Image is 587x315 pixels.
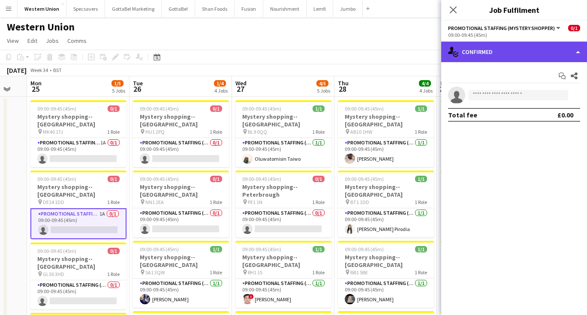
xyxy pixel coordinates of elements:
button: Specsavers [66,0,105,17]
app-card-role: Promotional Staffing (Mystery Shopper)1/109:00-09:45 (45m)![PERSON_NAME] [235,279,331,308]
span: 1 Role [107,199,120,205]
span: 0/1 [108,105,120,112]
button: Jumbo [333,0,363,17]
a: Edit [24,35,41,46]
span: Promotional Staffing (Mystery Shopper) [448,25,555,31]
span: 1 Role [107,271,120,277]
span: View [7,37,19,45]
span: 0/1 [210,176,222,182]
div: BST [53,67,62,73]
button: GottaBe! Marketing [105,0,162,17]
span: ! [249,294,254,299]
span: RH1 1S [248,269,262,276]
h3: Mystery shopping--[GEOGRAPHIC_DATA] [30,255,126,270]
app-job-card: 09:00-09:45 (45m)0/1Mystery shopping--[GEOGRAPHIC_DATA] GL50 3HD1 RolePromotional Staffing (Myste... [30,243,126,309]
span: HU1 2PQ [145,129,165,135]
span: Comms [67,37,87,45]
button: GottaBe! [162,0,195,17]
app-job-card: 09:00-09:45 (45m)1/1Mystery shopping--[GEOGRAPHIC_DATA] CT1 2JH1 RolePromotional Staffing (Myster... [440,241,536,308]
app-job-card: 09:00-09:45 (45m)1/1Mystery shopping--[GEOGRAPHIC_DATA] BL9 0QQ1 RolePromotional Staffing (Myster... [235,100,331,167]
span: 09:00-09:45 (45m) [242,176,281,182]
span: DE14 1DD [43,199,64,205]
h1: Western Union [7,21,75,33]
span: 09:00-09:45 (45m) [140,246,179,252]
span: AB10 1HW [350,129,372,135]
span: 09:00-09:45 (45m) [140,176,179,182]
span: 0/1 [108,176,120,182]
span: 26 [132,84,143,94]
div: Confirmed [441,42,587,62]
span: 09:00-09:45 (45m) [37,248,76,254]
div: Total fee [448,111,477,119]
span: Thu [338,79,349,87]
h3: Mystery shopping--[GEOGRAPHIC_DATA] [30,183,126,198]
span: 1 Role [415,199,427,205]
span: 1/1 [415,246,427,252]
span: 25 [29,84,42,94]
app-card-role: Promotional Staffing (Mystery Shopper)5A0/109:00-09:45 (45m) [440,208,536,237]
a: Comms [64,35,90,46]
app-job-card: 09:00-09:45 (45m)1/1Mystery shopping--[GEOGRAPHIC_DATA] BT1 1DD1 RolePromotional Staffing (Myster... [338,171,434,237]
span: 1/1 [210,246,222,252]
span: 1 Role [312,269,325,276]
span: 1/5 [111,80,123,87]
a: View [3,35,22,46]
span: 1 Role [210,199,222,205]
div: 5 Jobs [112,87,125,94]
div: 4 Jobs [214,87,228,94]
app-card-role: Promotional Staffing (Mystery Shopper)1A0/109:00-09:45 (45m) [30,138,126,167]
span: 27 [234,84,247,94]
app-card-role: Promotional Staffing (Mystery Shopper)0/109:00-09:45 (45m) [235,208,331,237]
app-card-role: Promotional Staffing (Mystery Shopper)1/109:00-09:45 (45m)[PERSON_NAME] [338,279,434,308]
div: 09:00-09:45 (45m)0/1Mystery shopping--[GEOGRAPHIC_DATA] DE14 1DD1 RolePromotional Staffing (Myste... [30,171,126,239]
span: 1/1 [313,105,325,112]
app-card-role: Promotional Staffing (Mystery Shopper)0/109:00-09:45 (45m) [30,280,126,309]
span: 09:00-09:45 (45m) [345,105,384,112]
span: 28 [337,84,349,94]
h3: Mystery shopping--[GEOGRAPHIC_DATA] [440,183,536,198]
button: Lemfi [307,0,333,17]
div: 09:00-09:45 (45m)1/1Mystery shopping--[GEOGRAPHIC_DATA] BB1 5BE1 RolePromotional Staffing (Myster... [338,241,434,308]
h3: Mystery shopping--[GEOGRAPHIC_DATA] [338,183,434,198]
h3: Mystery shopping--[GEOGRAPHIC_DATA] [133,183,229,198]
div: 09:00-09:45 (45m) [448,32,580,38]
div: £0.00 [557,111,573,119]
div: 09:00-09:45 (45m)0/1Mystery shopping--[GEOGRAPHIC_DATA] NN1 2EA1 RolePromotional Staffing (Myster... [133,171,229,237]
div: 09:00-09:45 (45m)0/1Mystery shopping--Peterbrough PE1 1N1 RolePromotional Staffing (Mystery Shopp... [235,171,331,237]
span: PE1 1N [248,199,262,205]
app-card-role: Promotional Staffing (Mystery Shopper)0/109:00-09:45 (45m) [440,138,536,167]
span: 1/1 [313,246,325,252]
span: NN1 2EA [145,199,164,205]
span: MK40 1TJ [43,129,63,135]
div: 4 Jobs [419,87,433,94]
app-card-role: Promotional Staffing (Mystery Shopper)0/109:00-09:45 (45m) [133,138,229,167]
app-job-card: 09:00-09:45 (45m)1/1Mystery shopping--[GEOGRAPHIC_DATA] SA1 3QW1 RolePromotional Staffing (Myster... [133,241,229,308]
span: 0/1 [210,105,222,112]
span: 0/1 [568,25,580,31]
app-card-role: Promotional Staffing (Mystery Shopper)1/109:00-09:45 (45m)[PERSON_NAME]-Dieppedalle [440,279,536,308]
span: GL50 3HD [43,271,64,277]
h3: Mystery shopping--[GEOGRAPHIC_DATA] [133,253,229,269]
div: 09:00-09:45 (45m)1/1Mystery shopping--[GEOGRAPHIC_DATA] RH1 1S1 RolePromotional Staffing (Mystery... [235,241,331,308]
app-job-card: 09:00-09:45 (45m)1/1Mystery shopping--[GEOGRAPHIC_DATA] AB10 1HW1 RolePromotional Staffing (Myste... [338,100,434,167]
div: 09:00-09:45 (45m)0/1Mystery shopping--Ballymena BT43 6AH1 RolePromotional Staffing (Mystery Shopp... [440,100,536,167]
button: Nourishment [263,0,307,17]
div: 09:00-09:45 (45m)0/1Mystery shopping--[GEOGRAPHIC_DATA] BR1 1JD1 RolePromotional Staffing (Myster... [440,171,536,237]
span: 1 Role [312,129,325,135]
span: 1 Role [312,199,325,205]
a: Jobs [42,35,62,46]
span: Week 34 [28,67,50,73]
span: 1 Role [210,129,222,135]
span: 1 Role [415,269,427,276]
span: 1/1 [415,105,427,112]
div: [DATE] [7,66,27,75]
h3: Mystery shopping--[GEOGRAPHIC_DATA] [30,113,126,128]
span: Edit [27,37,37,45]
button: Western Union [18,0,66,17]
span: 09:00-09:45 (45m) [345,176,384,182]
